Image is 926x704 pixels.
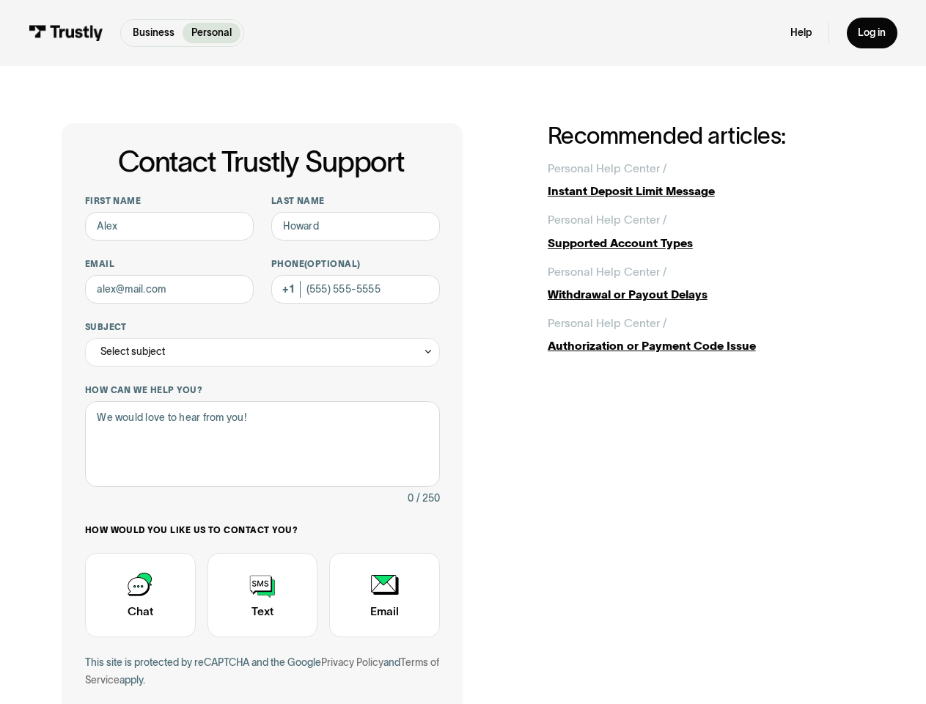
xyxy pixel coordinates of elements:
label: Last name [271,195,441,207]
input: Howard [271,212,441,241]
div: Log in [858,26,886,40]
div: Supported Account Types [548,235,864,252]
div: / 250 [416,490,440,507]
div: 0 [408,490,414,507]
a: Personal [183,23,240,43]
div: Select subject [100,343,165,360]
label: How would you like us to contact you? [85,524,441,536]
div: Authorization or Payment Code Issue [548,337,864,354]
div: Personal Help Center / [548,211,666,228]
img: Trustly Logo [29,25,103,40]
h2: Recommended articles: [548,123,864,148]
a: Personal Help Center /Authorization or Payment Code Issue [548,315,864,355]
div: Personal Help Center / [548,263,666,280]
a: Personal Help Center /Withdrawal or Payout Delays [548,263,864,304]
a: Terms of Service [85,657,439,685]
label: Email [85,258,254,270]
label: Subject [85,321,441,333]
a: Business [124,23,183,43]
span: (Optional) [304,259,361,268]
label: Phone [271,258,441,270]
input: Alex [85,212,254,241]
h1: Contact Trustly Support [82,146,441,177]
a: Privacy Policy [321,657,383,668]
label: How can we help you? [85,384,441,396]
a: Personal Help Center /Supported Account Types [548,211,864,252]
p: Personal [191,26,232,41]
a: Log in [847,18,897,48]
input: alex@mail.com [85,275,254,304]
div: Instant Deposit Limit Message [548,183,864,199]
div: Personal Help Center / [548,160,666,177]
div: Select subject [85,338,441,367]
div: Personal Help Center / [548,315,666,331]
p: Business [133,26,174,41]
label: First name [85,195,254,207]
div: Withdrawal or Payout Delays [548,286,864,303]
input: (555) 555-5555 [271,275,441,304]
a: Personal Help Center /Instant Deposit Limit Message [548,160,864,200]
a: Help [790,26,812,40]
